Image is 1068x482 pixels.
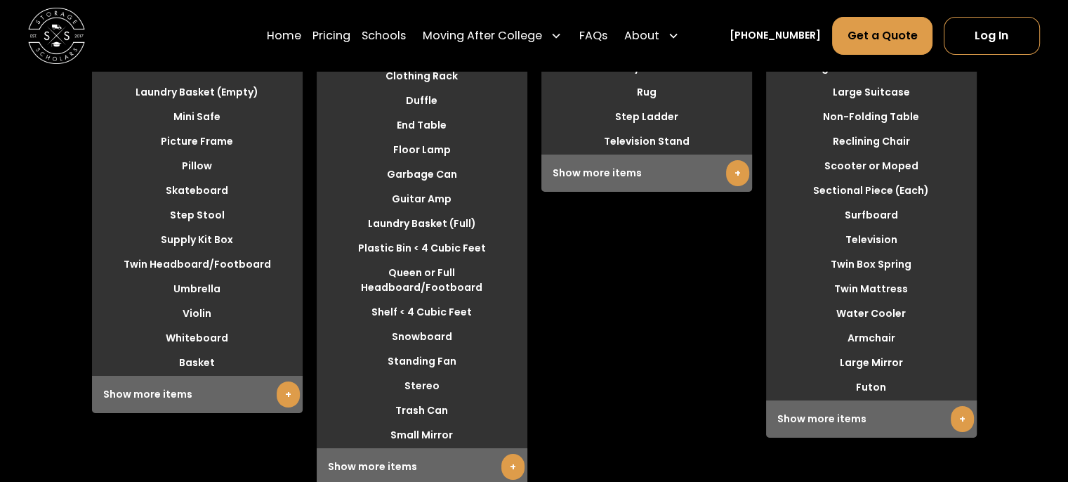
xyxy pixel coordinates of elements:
a: Pricing [312,15,350,55]
a: FAQs [579,15,607,55]
a: + [726,160,749,186]
li: Armchair [766,327,977,349]
li: Laundry Basket (Empty) [92,82,303,103]
li: Duffle [317,90,527,112]
li: Surfboard [766,204,977,226]
li: Sectional Piece (Each) [766,180,977,202]
li: Futon [766,377,977,398]
a: + [277,382,300,408]
a: + [501,454,525,480]
li: Queen or Full Headboard/Footboard [317,262,527,299]
li: Snowboard [317,326,527,348]
li: Television [766,229,977,251]
li: Television Stand [541,131,752,152]
li: Skateboard [92,180,303,202]
a: Schools [362,15,406,55]
div: Moving After College [417,15,567,55]
a: Home [267,15,301,55]
li: Step Ladder [541,106,752,128]
li: Guitar Amp [317,188,527,210]
li: Twin Mattress [766,278,977,300]
a: [PHONE_NUMBER] [730,28,821,43]
li: Water Cooler [766,303,977,325]
li: Clothing Rack [317,65,527,87]
li: Floor Lamp [317,139,527,161]
li: Scooter or Moped [766,155,977,177]
li: End Table [317,115,527,136]
div: Moving After College [423,27,542,44]
li: Reclining Chair [766,131,977,152]
div: Show more items [541,155,752,192]
li: Whiteboard [92,327,303,349]
li: Step Stool [92,204,303,226]
li: Non-Folding Table [766,106,977,128]
li: Umbrella [92,278,303,300]
li: Violin [92,303,303,325]
li: Standing Fan [317,351,527,372]
a: Get a Quote [832,16,932,54]
li: Picture Frame [92,131,303,152]
li: Twin Box Spring [766,254,977,275]
li: Stereo [317,375,527,397]
li: Garbage Can [317,164,527,185]
li: Plastic Bin < 4 Cubic Feet [317,237,527,259]
li: Large Suitcase [766,82,977,103]
li: Rug [541,82,752,103]
li: Twin Headboard/Footboard [92,254,303,275]
li: Pillow [92,155,303,177]
div: Show more items [92,376,303,413]
div: About [619,15,685,55]
a: Log In [944,16,1040,54]
li: Laundry Basket (Full) [317,213,527,235]
li: Basket [92,352,303,374]
li: Small Mirror [317,424,527,446]
li: Shelf < 4 Cubic Feet [317,301,527,323]
li: Supply Kit Box [92,229,303,251]
li: Mini Safe [92,106,303,128]
div: Show more items [766,400,977,438]
a: + [951,406,974,432]
li: Trash Can [317,400,527,422]
img: Storage Scholars main logo [28,7,85,64]
div: About [624,27,659,44]
li: Large Mirror [766,352,977,374]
